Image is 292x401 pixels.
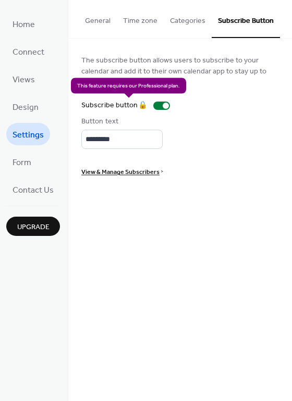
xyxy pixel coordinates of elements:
a: Contact Us [6,178,60,200]
span: Upgrade [17,222,50,233]
div: Button text [81,116,161,127]
span: Home [13,17,35,33]
button: Upgrade [6,217,60,236]
a: Form [6,151,38,173]
span: View & Manage Subscribers [81,167,160,178]
a: Design [6,95,45,118]
a: Home [6,12,41,35]
span: Views [13,72,35,88]
span: Design [13,99,39,116]
span: Form [13,155,31,171]
a: View & Manage Subscribers > [81,169,163,174]
a: Settings [6,123,50,145]
a: Views [6,68,41,90]
span: The subscribe button allows users to subscribe to your calendar and add it to their own calendar ... [81,55,279,88]
span: Contact Us [13,182,54,198]
a: Connect [6,40,51,62]
span: Connect [13,44,44,60]
span: This feature requires our Professional plan. [71,78,186,94]
span: Settings [13,127,44,143]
